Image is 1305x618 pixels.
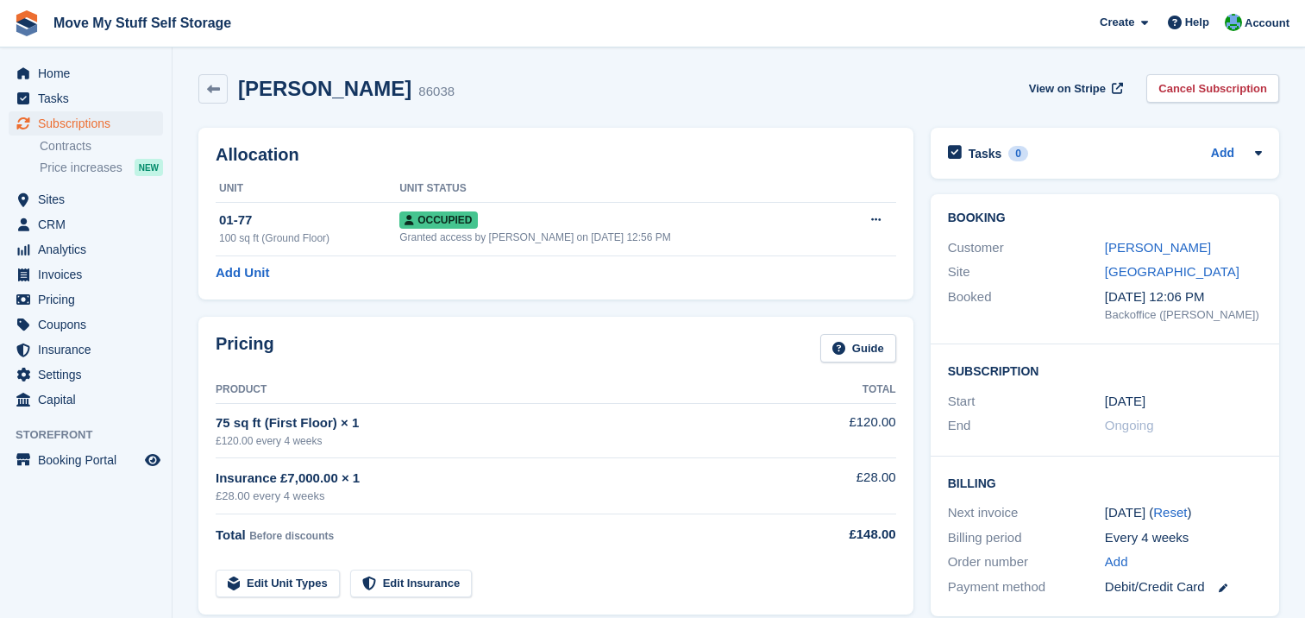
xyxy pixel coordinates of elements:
[47,9,238,37] a: Move My Stuff Self Storage
[9,287,163,312] a: menu
[38,337,141,362] span: Insurance
[1105,264,1239,279] a: [GEOGRAPHIC_DATA]
[948,474,1262,491] h2: Billing
[135,159,163,176] div: NEW
[1105,577,1262,597] div: Debit/Credit Card
[216,413,791,433] div: 75 sq ft (First Floor) × 1
[1105,528,1262,548] div: Every 4 weeks
[38,262,141,287] span: Invoices
[948,577,1105,597] div: Payment method
[418,82,455,102] div: 86038
[249,530,334,542] span: Before discounts
[1211,144,1234,164] a: Add
[238,77,411,100] h2: [PERSON_NAME]
[216,433,791,449] div: £120.00 every 4 weeks
[1153,505,1187,520] a: Reset
[9,61,163,85] a: menu
[38,363,141,387] span: Settings
[350,570,473,598] a: Edit Insurance
[9,337,163,362] a: menu
[216,570,340,598] a: Edit Unit Types
[948,362,1262,379] h2: Subscription
[948,392,1105,412] div: Start
[1105,392,1145,412] time: 2025-05-19 00:00:00 UTC
[216,175,399,203] th: Unit
[1100,14,1134,31] span: Create
[1105,552,1128,572] a: Add
[38,237,141,262] span: Analytics
[948,503,1105,523] div: Next invoice
[9,388,163,412] a: menu
[9,312,163,337] a: menu
[9,448,163,472] a: menu
[216,145,896,165] h2: Allocation
[9,363,163,387] a: menu
[9,237,163,262] a: menu
[948,287,1105,324] div: Booked
[1022,74,1126,103] a: View on Stripe
[1105,503,1262,523] div: [DATE] ( )
[791,376,896,404] th: Total
[142,450,163,470] a: Preview store
[216,376,791,404] th: Product
[219,230,399,246] div: 100 sq ft (Ground Floor)
[38,212,141,236] span: CRM
[9,86,163,110] a: menu
[948,211,1262,225] h2: Booking
[216,263,269,283] a: Add Unit
[40,158,163,177] a: Price increases NEW
[1225,14,1242,31] img: Dan
[38,187,141,211] span: Sites
[399,175,838,203] th: Unit Status
[1105,287,1262,307] div: [DATE] 12:06 PM
[38,61,141,85] span: Home
[1105,240,1211,255] a: [PERSON_NAME]
[399,211,477,229] span: Occupied
[216,334,274,363] h2: Pricing
[9,187,163,211] a: menu
[399,230,838,245] div: Granted access by [PERSON_NAME] on [DATE] 12:56 PM
[1105,418,1154,432] span: Ongoing
[791,525,896,545] div: £148.00
[40,138,163,154] a: Contracts
[38,312,141,337] span: Coupons
[38,86,141,110] span: Tasks
[1008,146,1028,161] div: 0
[38,287,141,312] span: Pricing
[38,388,141,412] span: Capital
[1185,14,1209,31] span: Help
[791,403,896,457] td: £120.00
[948,238,1105,258] div: Customer
[948,416,1105,436] div: End
[1146,74,1279,103] a: Cancel Subscription
[9,212,163,236] a: menu
[38,111,141,136] span: Subscriptions
[216,488,791,505] div: £28.00 every 4 weeks
[219,211,399,230] div: 01-77
[948,552,1105,572] div: Order number
[948,262,1105,282] div: Site
[216,527,246,542] span: Total
[1105,306,1262,324] div: Backoffice ([PERSON_NAME])
[14,10,40,36] img: stora-icon-8386f47178a22dfd0bd8f6a31ec36ba5ce8667c1dd55bd0f319d3a0aa187defe.svg
[40,160,122,176] span: Price increases
[820,334,896,363] a: Guide
[948,528,1105,548] div: Billing period
[38,448,141,472] span: Booking Portal
[16,426,172,444] span: Storefront
[9,111,163,136] a: menu
[9,262,163,287] a: menu
[1245,15,1289,32] span: Account
[1029,80,1106,98] span: View on Stripe
[969,146,1002,161] h2: Tasks
[216,469,791,489] div: Insurance £7,000.00 × 1
[791,458,896,514] td: £28.00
